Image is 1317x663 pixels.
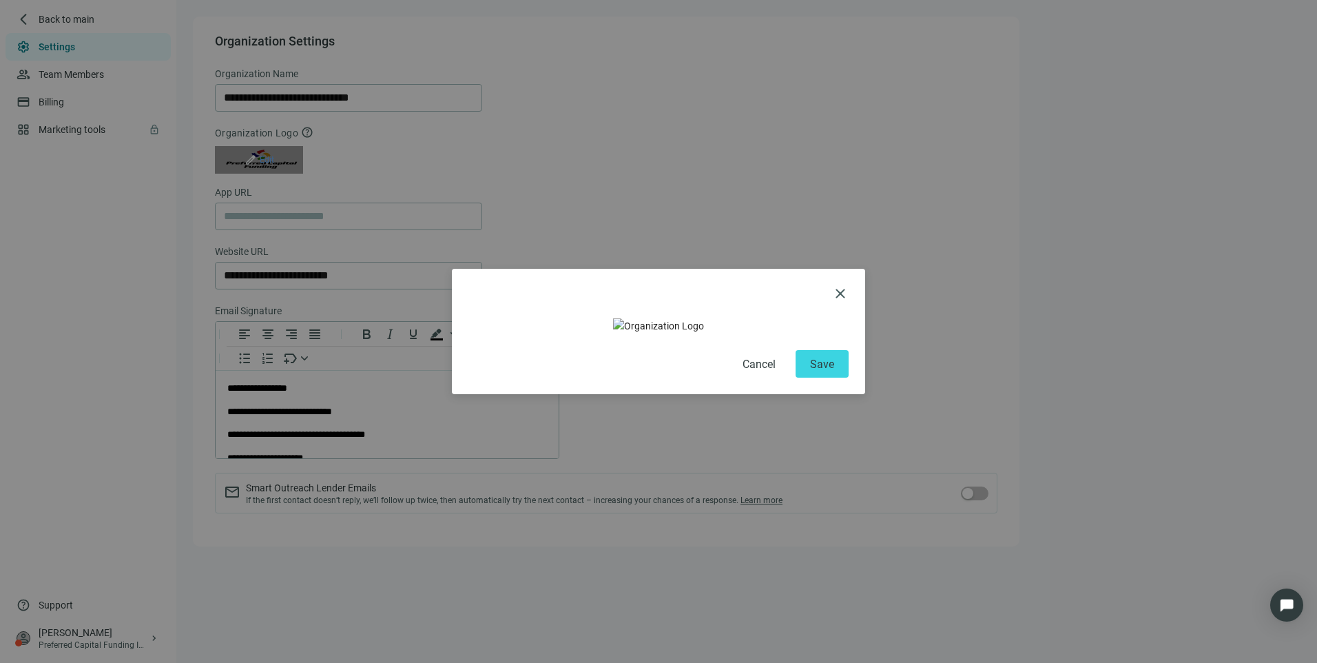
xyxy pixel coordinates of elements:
button: Cancel [728,350,790,378]
span: Save [810,358,834,371]
span: Cancel [743,358,776,371]
button: Save [796,350,849,378]
body: Rich Text Area. Press ALT-0 for help. [11,11,332,311]
button: close [832,285,849,302]
div: Open Intercom Messenger [1270,589,1303,622]
img: Organization Logo [613,318,704,334]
